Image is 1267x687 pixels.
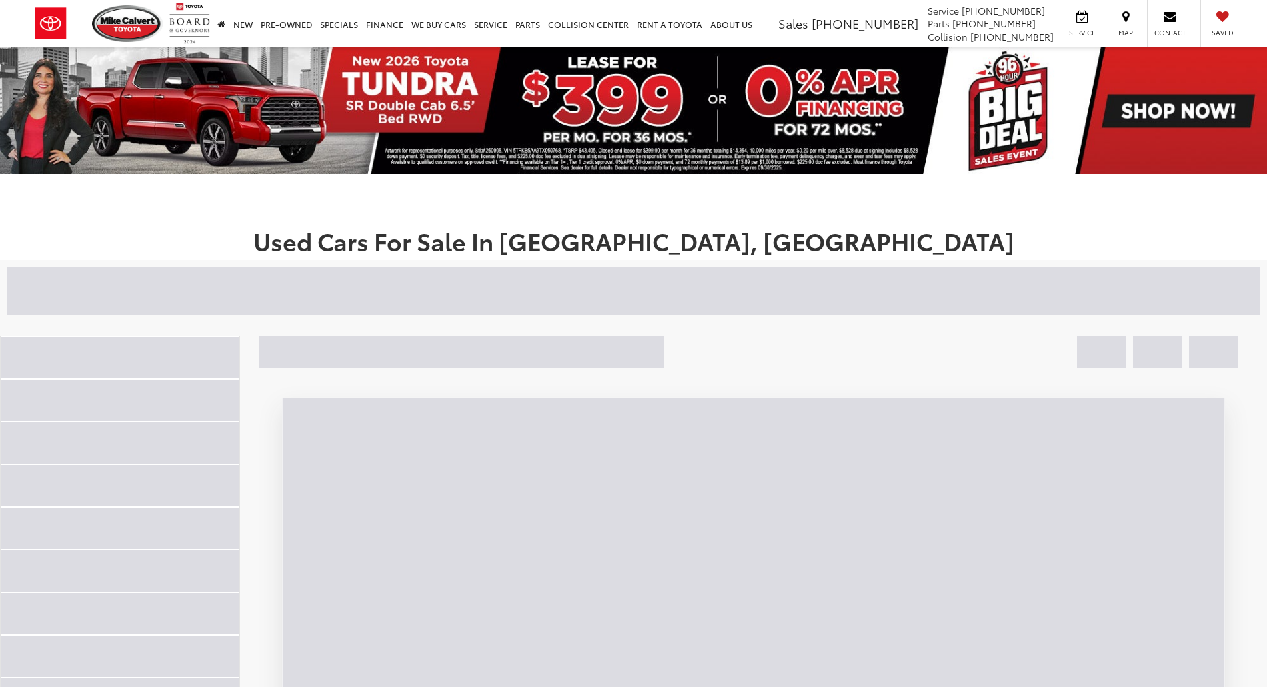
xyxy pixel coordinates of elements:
[1111,28,1140,37] span: Map
[1208,28,1237,37] span: Saved
[970,30,1054,43] span: [PHONE_NUMBER]
[1154,28,1186,37] span: Contact
[778,15,808,32] span: Sales
[962,4,1045,17] span: [PHONE_NUMBER]
[928,30,968,43] span: Collision
[1067,28,1097,37] span: Service
[928,4,959,17] span: Service
[92,5,163,42] img: Mike Calvert Toyota
[928,17,950,30] span: Parts
[812,15,918,32] span: [PHONE_NUMBER]
[952,17,1036,30] span: [PHONE_NUMBER]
